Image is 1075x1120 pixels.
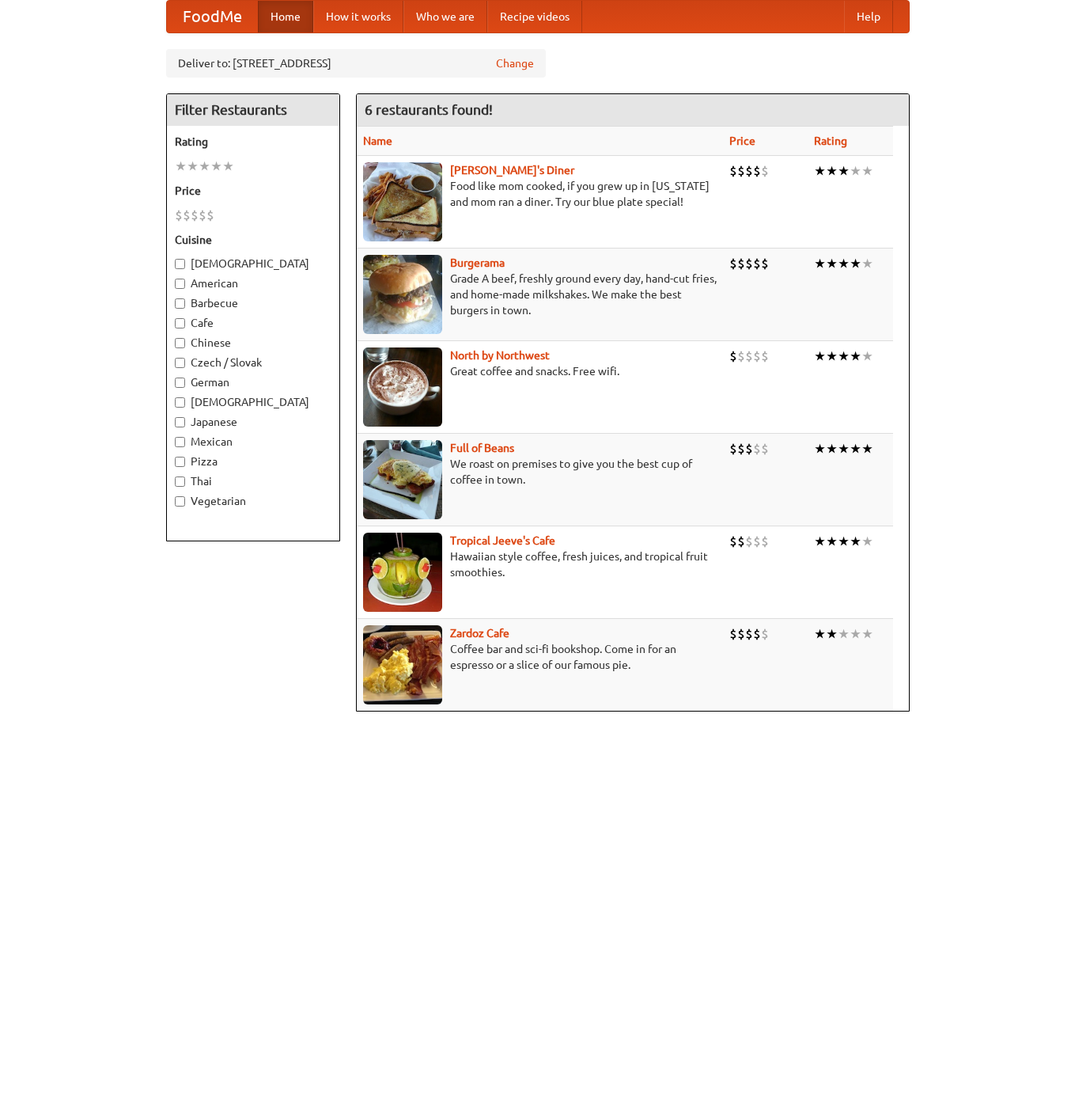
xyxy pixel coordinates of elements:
[737,440,745,457] li: $
[206,207,214,224] li: $
[850,255,861,272] li: ★
[450,256,505,269] a: Burgerama
[363,135,392,147] a: Name
[175,417,185,427] input: Japanese
[850,440,861,457] li: ★
[175,275,331,291] label: American
[737,347,745,365] li: $
[745,625,753,643] li: $
[175,256,331,271] label: [DEMOGRAPHIC_DATA]
[363,456,717,488] p: We roast on premises to give you the best cup of coffee in town.
[838,625,850,643] li: ★
[175,279,185,289] input: American
[175,298,185,309] input: Barbecue
[175,476,185,487] input: Thai
[175,473,331,489] label: Thai
[745,347,753,365] li: $
[191,207,199,224] li: $
[450,442,514,454] a: Full of Beans
[167,1,258,32] a: FoodMe
[814,440,826,457] li: ★
[814,135,847,147] a: Rating
[175,397,185,408] input: [DEMOGRAPHIC_DATA]
[365,102,493,117] ng-pluralize: 6 restaurants found!
[861,625,873,643] li: ★
[826,255,838,272] li: ★
[363,162,442,241] img: sallys.jpg
[814,625,826,643] li: ★
[175,355,331,370] label: Czech / Slovak
[753,162,761,180] li: $
[844,1,893,32] a: Help
[403,1,487,32] a: Who we are
[363,255,442,334] img: burgerama.jpg
[199,158,210,175] li: ★
[175,358,185,368] input: Czech / Slovak
[175,454,331,469] label: Pizza
[753,440,761,457] li: $
[753,533,761,550] li: $
[861,162,873,180] li: ★
[313,1,403,32] a: How it works
[450,534,555,547] a: Tropical Jeeve's Cafe
[729,533,737,550] li: $
[175,434,331,450] label: Mexican
[175,335,331,351] label: Chinese
[175,259,185,269] input: [DEMOGRAPHIC_DATA]
[363,533,442,612] img: jeeves.jpg
[363,440,442,519] img: beans.jpg
[450,627,509,640] a: Zardoz Cafe
[761,440,769,457] li: $
[761,347,769,365] li: $
[187,158,199,175] li: ★
[175,493,331,509] label: Vegetarian
[826,533,838,550] li: ★
[861,255,873,272] li: ★
[745,533,753,550] li: $
[753,625,761,643] li: $
[729,255,737,272] li: $
[826,347,838,365] li: ★
[363,363,717,379] p: Great coffee and snacks. Free wifi.
[175,374,331,390] label: German
[175,338,185,348] input: Chinese
[729,440,737,457] li: $
[363,347,442,427] img: north.jpg
[737,533,745,550] li: $
[861,440,873,457] li: ★
[814,533,826,550] li: ★
[175,457,185,467] input: Pizza
[761,533,769,550] li: $
[838,347,850,365] li: ★
[745,440,753,457] li: $
[850,347,861,365] li: ★
[167,94,339,126] h4: Filter Restaurants
[175,232,331,248] h5: Cuisine
[175,183,331,199] h5: Price
[487,1,582,32] a: Recipe videos
[737,625,745,643] li: $
[814,162,826,180] li: ★
[737,162,745,180] li: $
[183,207,191,224] li: $
[175,158,187,175] li: ★
[222,158,234,175] li: ★
[175,437,185,447] input: Mexican
[838,440,850,457] li: ★
[850,162,861,180] li: ★
[826,625,838,643] li: ★
[761,162,769,180] li: $
[761,255,769,272] li: $
[753,347,761,365] li: $
[838,162,850,180] li: ★
[363,625,442,704] img: zardoz.jpg
[729,625,737,643] li: $
[450,164,574,177] a: [PERSON_NAME]'s Diner
[861,347,873,365] li: ★
[729,162,737,180] li: $
[753,255,761,272] li: $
